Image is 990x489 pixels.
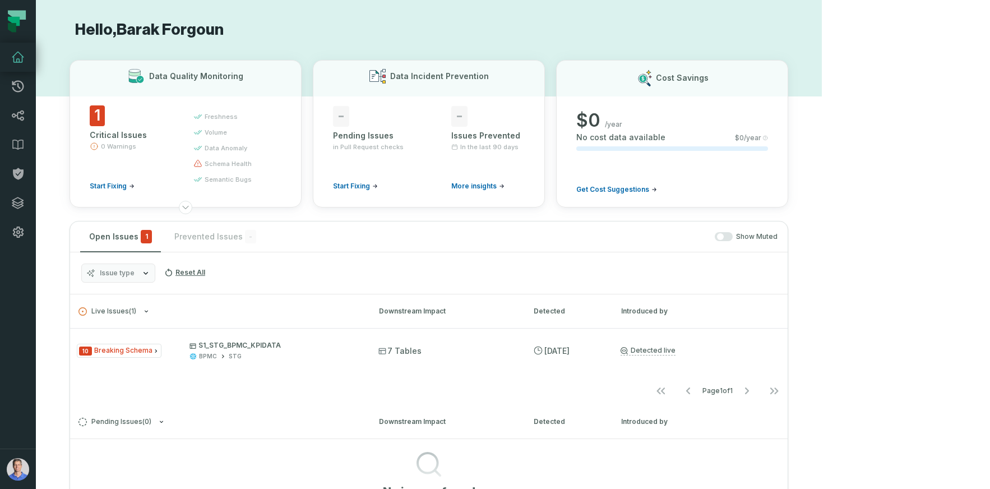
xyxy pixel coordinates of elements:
[333,182,378,191] a: Start Fixing
[656,72,709,84] h3: Cost Savings
[621,306,722,316] div: Introduced by
[621,346,676,356] a: Detected live
[141,230,152,243] span: critical issues and errors combined
[576,185,649,194] span: Get Cost Suggestions
[735,133,761,142] span: $ 0 /year
[205,175,252,184] span: semantic bugs
[78,307,359,316] button: Live Issues(1)
[90,182,135,191] a: Start Fixing
[7,458,29,481] img: avatar of Barak Forgoun
[78,418,151,426] span: Pending Issues ( 0 )
[149,71,243,82] h3: Data Quality Monitoring
[333,106,349,127] span: -
[205,159,252,168] span: schema health
[379,417,513,427] div: Downstream Impact
[675,380,702,402] button: Go to previous page
[189,341,358,350] p: S1_STG_BPMC_KPIDATA
[270,232,778,242] div: Show Muted
[205,112,238,121] span: freshness
[70,380,788,402] nav: pagination
[333,142,404,151] span: in Pull Request checks
[333,130,406,141] div: Pending Issues
[160,264,210,282] button: Reset All
[451,182,505,191] a: More insights
[379,306,513,316] div: Downstream Impact
[313,60,545,207] button: Data Incident Prevention-Pending Issuesin Pull Request checksStart Fixing-Issues PreventedIn the ...
[460,142,519,151] span: In the last 90 days
[647,380,674,402] button: Go to first page
[229,352,242,361] div: STG
[333,182,370,191] span: Start Fixing
[79,347,92,356] span: Severity
[576,109,600,132] span: $ 0
[451,130,525,141] div: Issues Prevented
[390,71,489,82] h3: Data Incident Prevention
[605,120,622,129] span: /year
[81,264,155,283] button: Issue type
[761,380,788,402] button: Go to last page
[733,380,760,402] button: Go to next page
[70,20,788,40] h1: Hello, Barak Forgoun
[100,269,135,278] span: Issue type
[90,182,127,191] span: Start Fixing
[647,380,788,402] ul: Page 1 of 1
[534,417,601,427] div: Detected
[77,344,161,358] span: Issue Type
[70,328,788,404] div: Live Issues(1)
[621,417,722,427] div: Introduced by
[205,144,247,153] span: data anomaly
[90,130,173,141] div: Critical Issues
[78,418,359,426] button: Pending Issues(0)
[576,185,657,194] a: Get Cost Suggestions
[90,105,105,126] span: 1
[199,352,217,361] div: BPMC
[78,307,136,316] span: Live Issues ( 1 )
[101,142,136,151] span: 0 Warnings
[80,222,161,252] button: Open Issues
[70,60,302,207] button: Data Quality Monitoring1Critical Issues0 WarningsStart Fixingfreshnessvolumedata anomalyschema he...
[534,306,601,316] div: Detected
[576,132,665,143] span: No cost data available
[556,60,788,207] button: Cost Savings$0/yearNo cost data available$0/yearGet Cost Suggestions
[205,128,227,137] span: volume
[451,182,497,191] span: More insights
[544,346,570,356] relative-time: Sep 24, 2025, 10:39 PM GMT+3
[378,345,422,357] span: 7 Tables
[451,106,468,127] span: -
